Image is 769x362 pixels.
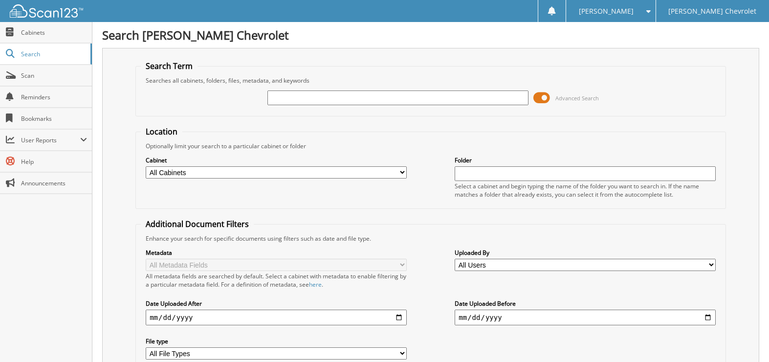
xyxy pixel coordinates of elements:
span: User Reports [21,136,80,144]
span: Search [21,50,86,58]
div: Enhance your search for specific documents using filters such as date and file type. [141,234,721,243]
label: Metadata [146,249,407,257]
span: [PERSON_NAME] [579,8,634,14]
div: Searches all cabinets, folders, files, metadata, and keywords [141,76,721,85]
label: Cabinet [146,156,407,164]
div: Select a cabinet and begin typing the name of the folder you want to search in. If the name match... [455,182,716,199]
h1: Search [PERSON_NAME] Chevrolet [102,27,759,43]
span: Help [21,158,87,166]
span: Cabinets [21,28,87,37]
span: Reminders [21,93,87,101]
span: Bookmarks [21,114,87,123]
span: Advanced Search [555,94,599,102]
label: Date Uploaded Before [455,299,716,308]
label: Uploaded By [455,249,716,257]
label: Folder [455,156,716,164]
div: All metadata fields are searched by default. Select a cabinet with metadata to enable filtering b... [146,272,407,289]
input: start [146,310,407,325]
input: end [455,310,716,325]
img: scan123-logo-white.svg [10,4,83,18]
span: Scan [21,71,87,80]
span: Announcements [21,179,87,187]
label: File type [146,337,407,345]
div: Optionally limit your search to a particular cabinet or folder [141,142,721,150]
label: Date Uploaded After [146,299,407,308]
legend: Additional Document Filters [141,219,254,229]
a: here [309,280,322,289]
span: [PERSON_NAME] Chevrolet [668,8,756,14]
legend: Location [141,126,182,137]
legend: Search Term [141,61,198,71]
